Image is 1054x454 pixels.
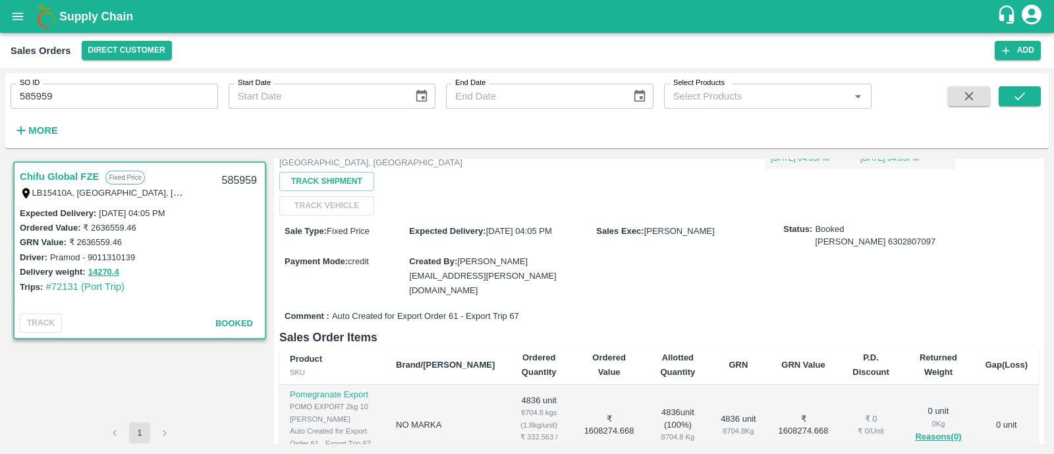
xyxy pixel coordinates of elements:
[997,5,1020,28] div: customer-support
[409,226,485,236] label: Expected Delivery :
[45,281,125,292] a: #72131 (Port Trip)
[849,88,866,105] button: Open
[446,84,621,109] input: End Date
[850,425,891,437] div: ₹ 0 / Unit
[592,353,626,377] b: Ordered Value
[11,119,61,142] button: More
[627,84,652,109] button: Choose date
[32,187,448,198] label: LB15410A, [GEOGRAPHIC_DATA], [GEOGRAPHIC_DATA], [GEOGRAPHIC_DATA], [GEOGRAPHIC_DATA]
[20,168,99,185] a: Chifu Global FZE
[596,226,644,236] label: Sales Exec :
[661,353,696,377] b: Allotted Quantity
[409,256,457,266] label: Created By :
[290,389,375,401] p: Pomegranate Export
[279,328,1038,347] h6: Sales Order Items
[409,256,556,296] span: [PERSON_NAME][EMAIL_ADDRESS][PERSON_NAME][DOMAIN_NAME]
[516,407,562,431] div: 8704.8 kgs (1.8kg/unit)
[99,208,165,218] label: [DATE] 04:05 PM
[33,3,59,30] img: logo
[729,360,748,370] b: GRN
[285,310,329,323] label: Comment :
[20,252,47,262] label: Driver:
[396,360,495,370] b: Brand/[PERSON_NAME]
[290,401,375,425] div: POMO EXPORT 2kg 10 [PERSON_NAME]
[522,353,557,377] b: Ordered Quantity
[912,418,964,430] div: 0 Kg
[28,125,58,136] strong: More
[781,360,825,370] b: GRN Value
[50,252,135,262] label: Pramod - 9011310139
[214,165,265,196] div: 585959
[290,354,322,364] b: Product
[69,237,122,247] label: ₹ 2636559.46
[995,41,1041,60] button: Add
[238,78,271,88] label: Start Date
[83,223,136,233] label: ₹ 2636559.46
[20,282,43,292] label: Trips:
[332,310,519,323] span: Auto Created for Export Order 61 - Export Trip 67
[20,208,96,218] label: Expected Delivery :
[668,88,846,105] input: Select Products
[783,223,812,236] label: Status:
[656,431,700,443] div: 8704.8 Kg
[11,42,71,59] div: Sales Orders
[348,256,369,266] span: credit
[721,413,756,438] div: 4836 unit
[644,226,715,236] span: [PERSON_NAME]
[102,422,177,443] nav: pagination navigation
[327,226,370,236] span: Fixed Price
[815,236,935,248] div: [PERSON_NAME] 6302807097
[985,360,1028,370] b: Gap(Loss)
[285,256,348,266] label: Payment Mode :
[59,10,133,23] b: Supply Chain
[82,41,172,60] button: Select DC
[290,425,375,449] div: Auto Created for Export Order 61 - Export Trip 67
[656,407,700,443] div: 4836 unit ( 100 %)
[1020,3,1043,30] div: account of current user
[920,353,957,377] b: Returned Weight
[20,78,40,88] label: SO ID
[912,405,964,445] div: 0 unit
[852,353,889,377] b: P.D. Discount
[912,430,964,445] button: Reasons(0)
[20,267,86,277] label: Delivery weight:
[673,78,725,88] label: Select Products
[409,84,434,109] button: Choose date
[20,237,67,247] label: GRN Value:
[20,223,80,233] label: Ordered Value:
[229,84,404,109] input: Start Date
[850,413,891,426] div: ₹ 0
[290,366,375,378] div: SKU
[59,7,997,26] a: Supply Chain
[486,226,552,236] span: [DATE] 04:05 PM
[11,84,218,109] input: Enter SO ID
[215,318,253,328] span: Booked
[815,223,935,248] span: Booked
[105,171,145,184] p: Fixed Price
[721,425,756,437] div: 8704.8 Kg
[129,422,150,443] button: page 1
[3,1,33,32] button: open drawer
[455,78,485,88] label: End Date
[285,226,327,236] label: Sale Type :
[88,265,119,280] button: 14270.4
[279,172,374,191] button: Track Shipment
